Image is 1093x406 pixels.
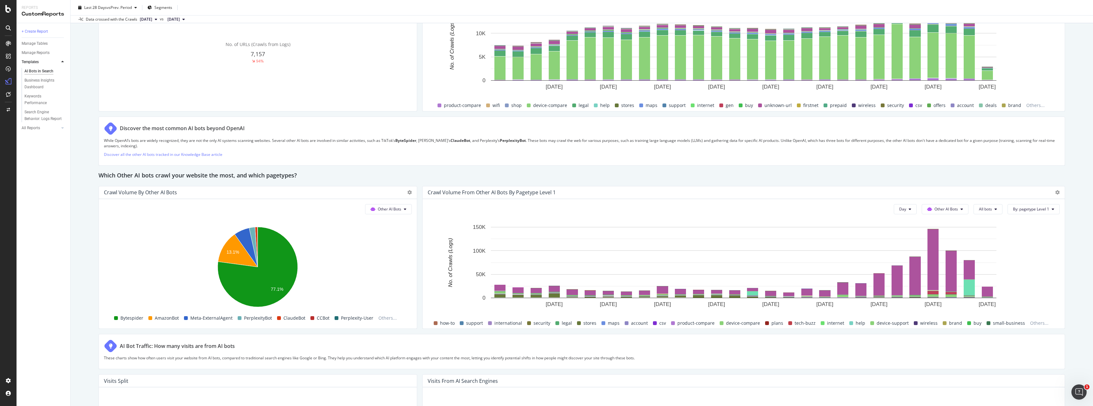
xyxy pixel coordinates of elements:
[428,224,1060,313] div: A chart.
[22,59,39,65] div: Templates
[621,102,634,109] span: stores
[283,314,305,322] span: ClaudeBot
[726,102,734,109] span: gen
[949,319,962,327] span: brand
[104,224,412,313] svg: A chart.
[24,77,61,90] div: Business Insights Dashboard
[871,302,888,308] text: [DATE]
[104,152,222,157] a: Discover all the other AI bots tracked in our Knowledge Base article
[677,319,715,327] span: product-compare
[745,102,753,109] span: buy
[654,302,671,308] text: [DATE]
[271,287,283,292] text: 77.1%
[476,30,486,36] text: 10K
[877,319,909,327] span: device-support
[708,302,725,308] text: [DATE]
[444,102,481,109] span: product-compare
[795,319,816,327] span: tech-buzz
[24,77,66,90] a: Business Insights Dashboard
[546,302,563,308] text: [DATE]
[22,125,40,131] div: All Reports
[1084,384,1090,389] span: 1
[583,319,596,327] span: stores
[697,102,714,109] span: internet
[451,138,470,143] strong: ClaudeBot
[600,102,610,109] span: help
[155,314,179,322] span: AmazonBot
[579,102,589,109] span: legal
[856,319,865,327] span: help
[86,17,137,22] div: Data crossed with the Crawls
[226,41,290,47] span: No. of URLs (Crawls from Logs)
[708,84,725,90] text: [DATE]
[22,40,48,47] div: Manage Tables
[933,102,946,109] span: offers
[120,125,245,132] div: Discover the most common AI bots beyond OpenAI
[365,204,412,214] button: Other AI Bots
[120,314,143,322] span: Bytespider
[22,50,50,56] div: Manage Reports
[494,319,522,327] span: international
[858,102,876,109] span: wireless
[654,84,671,90] text: [DATE]
[104,378,128,384] div: Visits Split
[1008,204,1060,214] button: By: pagetype Level 1
[479,54,486,60] text: 5K
[600,302,617,308] text: [DATE]
[899,206,906,212] span: Day
[104,138,1060,149] p: While OpenAI’s bots are widely recognized, they are not the only AI systems scanning websites. Se...
[993,319,1025,327] span: small-business
[608,319,620,327] span: maps
[428,6,1060,95] svg: A chart.
[22,125,59,131] a: All Reports
[764,102,792,109] span: unknown-url
[98,171,297,181] h2: Which Other AI bots crawl your website the most, and which pagetypes?
[165,16,187,23] button: [DATE]
[925,302,942,308] text: [DATE]
[476,271,486,277] text: 50K
[378,206,401,212] span: Other AI Bots
[22,59,59,65] a: Templates
[827,319,844,327] span: internet
[473,224,486,230] text: 150K
[762,84,779,90] text: [DATE]
[957,102,974,109] span: account
[974,319,981,327] span: buy
[84,5,107,10] span: Last 28 Days
[830,102,847,109] span: prepaid
[817,302,834,308] text: [DATE]
[22,28,66,35] a: + Create Report
[428,189,556,196] div: Crawl Volume from Other AI Bots by pagetype Level 1
[107,5,132,10] span: vs Prev. Period
[659,319,666,327] span: csv
[920,319,938,327] span: wireless
[466,319,483,327] span: support
[160,16,165,22] span: vs
[483,77,485,83] text: 0
[24,93,60,106] div: Keywords Performance
[447,238,453,287] text: No. of Crawls (Logs)
[422,186,1065,329] div: Crawl Volume from Other AI Bots by pagetype Level 1DayOther AI BotsAll botsBy: pagetype Level 1A ...
[726,319,760,327] span: device-compare
[22,28,48,35] div: + Create Report
[533,102,567,109] span: device-compare
[500,138,526,143] strong: PerplexityBot
[24,93,66,106] a: Keywords Performance
[98,334,1065,369] div: AI Bot Traffic: How many visits are from AI botsThese charts show how often users visit your webs...
[974,204,1002,214] button: All bots
[925,84,942,90] text: [DATE]
[979,206,992,212] span: All bots
[934,206,958,212] span: Other AI Bots
[22,40,66,47] a: Manage Tables
[395,138,416,143] strong: ByteSpider
[979,302,996,308] text: [DATE]
[104,189,177,196] div: Crawl Volume by Other AI Bots
[24,68,53,75] div: AI Bots in Search
[1028,319,1051,327] span: Others...
[256,58,264,64] div: 94%
[871,84,888,90] text: [DATE]
[120,343,235,350] div: AI Bot Traffic: How many visits are from AI bots
[803,102,818,109] span: firstnet
[440,319,455,327] span: how-to
[137,16,160,23] button: [DATE]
